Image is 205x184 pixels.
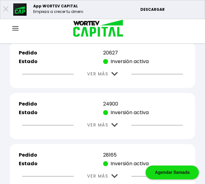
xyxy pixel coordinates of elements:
[111,72,118,76] img: flecha abajo
[19,160,38,167] b: Estado
[33,9,83,14] p: Empieza a crecer tu dinero
[103,58,186,65] p: Inversión activa
[13,3,27,16] img: appicon
[111,174,118,178] img: flecha abajo
[87,122,108,128] a: VER MÁS
[78,117,127,133] button: VER MÁS
[19,109,38,116] b: Estado
[19,100,37,108] b: Pedido
[87,71,108,77] a: VER MÁS
[33,3,83,9] p: App WORTEV CAPITAL
[140,7,202,12] p: DESCARGAR
[19,49,37,57] b: Pedido
[103,109,186,116] p: Inversión activa
[19,151,37,159] b: Pedido
[78,168,127,184] button: VER MÁS
[78,66,127,82] button: VER MÁS
[19,58,38,65] b: Estado
[87,173,108,179] a: VER MÁS
[146,166,199,179] div: Agendar llamada
[103,151,187,159] td: 28165
[67,19,126,39] img: logo_wortev_capital
[103,49,187,57] td: 20627
[12,26,18,30] img: hamburguer-menu2
[111,123,118,127] img: flecha abajo
[103,100,187,108] td: 24900
[103,160,186,167] p: Inversión activa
